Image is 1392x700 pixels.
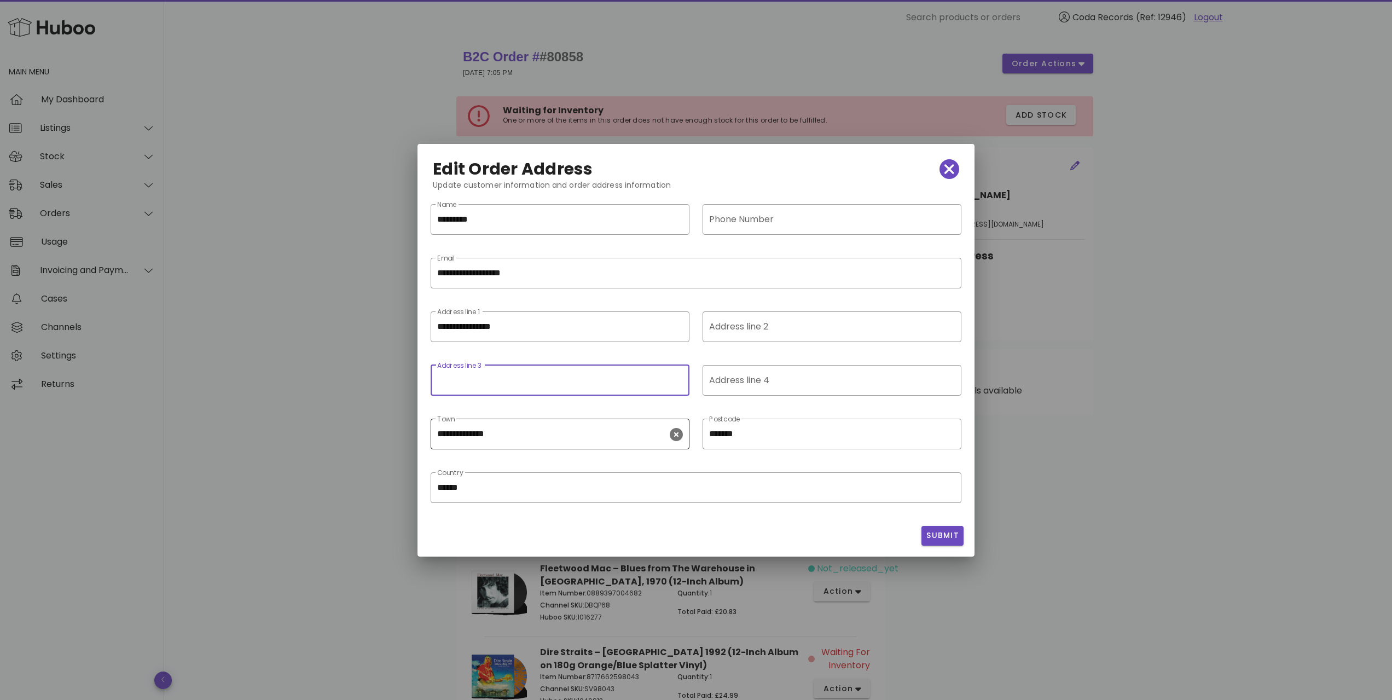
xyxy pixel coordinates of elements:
[670,428,683,441] button: clear icon
[424,179,968,200] div: Update customer information and order address information
[437,415,455,424] label: Town
[921,526,964,546] button: Submit
[437,362,482,370] label: Address line 3
[926,530,959,541] span: Submit
[437,201,456,209] label: Name
[709,415,740,424] label: Postcode
[437,469,463,477] label: Country
[437,254,455,263] label: Email
[433,160,593,178] h2: Edit Order Address
[437,308,480,316] label: Address line 1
